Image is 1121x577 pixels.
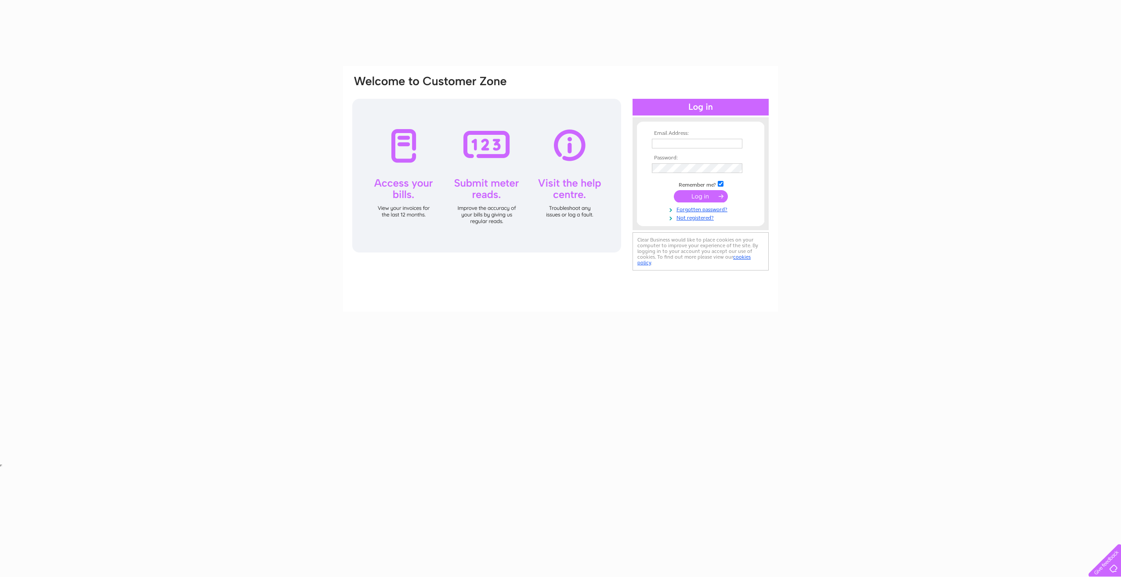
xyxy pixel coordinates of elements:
[650,130,752,137] th: Email Address:
[650,155,752,161] th: Password:
[674,190,728,202] input: Submit
[650,180,752,188] td: Remember me?
[652,213,752,221] a: Not registered?
[637,254,751,266] a: cookies policy
[633,232,769,270] div: Clear Business would like to place cookies on your computer to improve your experience of the sit...
[652,205,752,213] a: Forgotten password?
